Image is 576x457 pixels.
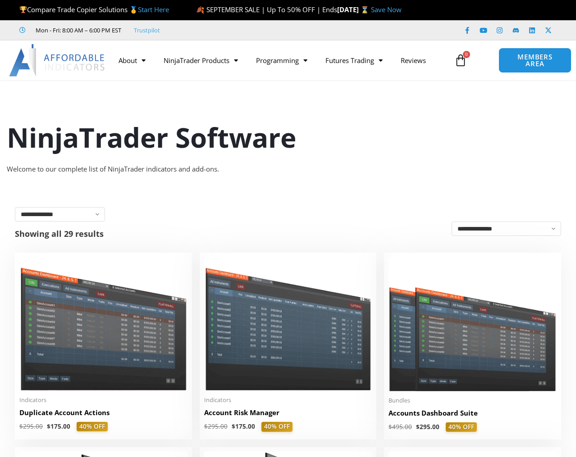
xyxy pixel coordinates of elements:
[392,50,435,71] a: Reviews
[204,396,372,404] span: Indicators
[7,163,569,176] div: Welcome to our complete list of NinjaTrader indicators and add-ons.
[389,397,557,404] span: Bundles
[138,5,169,14] a: Start Here
[389,408,557,422] a: Accounts Dashboard Suite
[19,396,187,404] span: Indicators
[196,5,337,14] span: 🍂 SEPTEMBER SALE | Up To 50% OFF | Ends
[20,6,27,13] img: 🏆
[110,50,449,71] nav: Menu
[19,422,23,430] span: $
[19,408,187,417] h2: Duplicate Account Actions
[155,50,247,71] a: NinjaTrader Products
[371,5,402,14] a: Save Now
[204,422,208,430] span: $
[446,422,477,432] span: 40% OFF
[77,422,108,432] span: 40% OFF
[33,25,121,36] span: Mon - Fri: 8:00 AM – 6:00 PM EST
[452,222,561,236] select: Shop order
[463,51,470,58] span: 0
[389,257,557,391] img: Accounts Dashboard Suite
[508,54,562,67] span: MEMBERS AREA
[19,5,169,14] span: Compare Trade Copier Solutions 🥇
[416,423,439,431] bdi: 295.00
[15,230,104,238] p: Showing all 29 results
[204,408,372,417] h2: Account Risk Manager
[47,422,50,430] span: $
[19,257,187,390] img: Duplicate Account Actions
[316,50,392,71] a: Futures Trading
[110,50,155,71] a: About
[232,422,255,430] bdi: 175.00
[389,423,392,431] span: $
[441,47,480,73] a: 0
[204,422,228,430] bdi: 295.00
[498,48,571,73] a: MEMBERS AREA
[389,423,412,431] bdi: 495.00
[204,257,372,391] img: Account Risk Manager
[204,408,372,422] a: Account Risk Manager
[19,408,187,422] a: Duplicate Account Actions
[416,423,420,431] span: $
[19,422,43,430] bdi: 295.00
[261,422,293,432] span: 40% OFF
[9,44,106,77] img: LogoAI | Affordable Indicators – NinjaTrader
[47,422,70,430] bdi: 175.00
[232,422,235,430] span: $
[247,50,316,71] a: Programming
[337,5,371,14] strong: [DATE] ⌛
[389,408,557,418] h2: Accounts Dashboard Suite
[134,25,160,36] a: Trustpilot
[7,118,569,156] h1: NinjaTrader Software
